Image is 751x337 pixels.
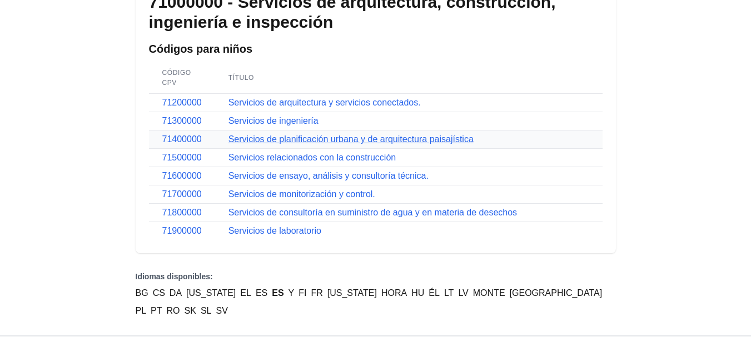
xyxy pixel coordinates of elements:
[162,153,202,162] a: 71500000
[327,288,377,298] font: [US_STATE]
[185,304,196,318] a: SK
[240,286,251,300] a: EL
[256,288,267,298] font: ES
[299,288,306,298] font: FI
[153,286,165,300] a: CS
[136,286,148,300] a: BG
[289,288,295,298] font: Y
[444,288,454,298] font: LT
[228,208,517,217] a: Servicios de consultoría en suministro de agua y en materia de desechos
[162,134,202,144] a: 71400000
[381,288,407,298] font: HORA
[444,286,454,300] a: LT
[186,288,236,298] font: [US_STATE]
[162,226,202,235] a: 71900000
[136,304,147,318] a: PL
[429,286,440,300] a: ÉL
[162,171,202,180] a: 71600000
[151,304,162,318] a: PT
[510,288,603,298] font: [GEOGRAPHIC_DATA]
[216,306,227,315] font: SV
[327,286,377,300] a: [US_STATE]
[201,306,212,315] font: SL
[228,74,254,82] font: Título
[151,306,162,315] font: PT
[170,288,182,298] font: DA
[311,286,322,300] a: FR
[240,288,251,298] font: EL
[167,306,180,315] font: RO
[167,304,180,318] a: RO
[162,116,202,125] a: 71300000
[149,43,253,55] font: Códigos para niños
[153,288,165,298] font: CS
[411,286,424,300] a: HU
[201,304,212,318] a: SL
[299,286,306,300] a: FI
[311,288,322,298] font: FR
[473,286,505,300] a: MONTE
[510,286,603,300] a: [GEOGRAPHIC_DATA]
[136,272,213,281] font: Idiomas disponibles:
[473,288,505,298] font: MONTE
[458,288,468,298] font: LV
[228,153,396,162] a: Servicios relacionados con la construcción
[228,171,429,180] a: Servicios de ensayo, análisis y consultoría técnica.
[216,304,227,318] a: SV
[162,69,191,86] font: Código CPV
[162,98,202,107] a: 71200000
[162,189,202,199] a: 71700000
[228,116,319,125] a: Servicios de ingeniería
[185,306,196,315] font: SK
[228,189,375,199] a: Servicios de monitorización y control.
[162,208,202,217] a: 71800000
[228,134,474,144] a: Servicios de planificación urbana y de arquitectura paisajística
[186,286,236,300] a: [US_STATE]
[272,288,284,298] font: ES
[170,286,182,300] a: DA
[256,286,267,300] a: ES
[228,226,321,235] a: Servicios de laboratorio
[429,288,440,298] font: ÉL
[381,286,407,300] a: HORA
[136,306,147,315] font: PL
[411,288,424,298] font: HU
[136,288,148,298] font: BG
[228,98,421,107] a: Servicios de arquitectura y servicios conectados.
[136,271,616,318] nav: Versiones en otros idiomas
[272,286,284,300] a: ES
[458,286,468,300] a: LV
[289,286,295,300] a: Y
